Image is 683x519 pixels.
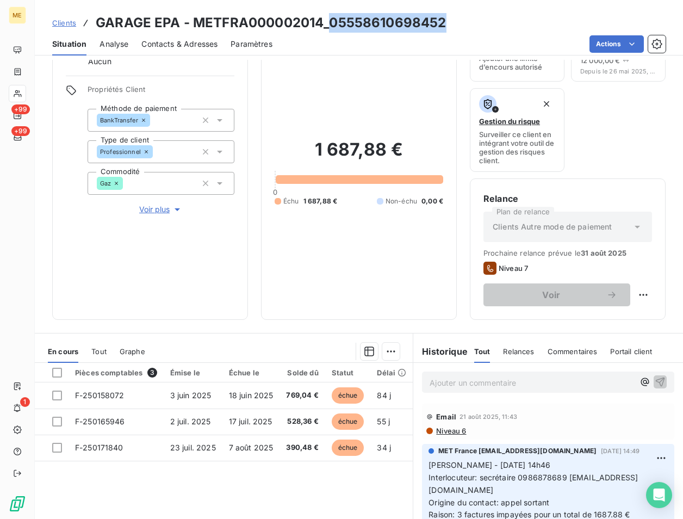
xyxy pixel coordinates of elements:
[421,196,443,206] span: 0,00 €
[646,482,672,508] div: Open Intercom Messenger
[100,180,111,187] span: Gaz
[170,417,211,426] span: 2 juil. 2025
[601,448,639,454] span: [DATE] 14:49
[147,368,157,378] span: 3
[303,196,338,206] span: 1 687,88 €
[275,139,443,171] h2: 1 687,88 €
[581,249,626,257] span: 31 août 2025
[436,412,456,421] span: Email
[413,345,468,358] h6: Historique
[100,149,141,155] span: Professionnel
[332,368,364,377] div: Statut
[377,443,391,452] span: 34 j
[52,17,76,28] a: Clients
[75,368,157,378] div: Pièces comptables
[100,39,128,50] span: Analyse
[286,390,318,401] span: 769,04 €
[460,413,517,420] span: 21 août 2025, 11:43
[503,347,534,356] span: Relances
[493,221,612,232] span: Clients Autre mode de paiement
[170,443,216,452] span: 23 juil. 2025
[377,417,390,426] span: 55 j
[474,347,490,356] span: Tout
[11,126,30,136] span: +99
[483,283,630,306] button: Voir
[88,203,234,215] button: Voir plus
[610,347,652,356] span: Portail client
[548,347,598,356] span: Commentaires
[589,35,644,53] button: Actions
[153,147,162,157] input: Ajouter une valeur
[9,495,26,512] img: Logo LeanPay
[286,416,318,427] span: 528,36 €
[52,18,76,27] span: Clients
[229,417,272,426] span: 17 juil. 2025
[499,264,528,273] span: Niveau 7
[170,391,212,400] span: 3 juin 2025
[170,368,216,377] div: Émise le
[75,443,123,452] span: F-250171840
[332,413,364,430] span: échue
[332,440,364,456] span: échue
[229,368,274,377] div: Échue le
[429,460,550,469] span: [PERSON_NAME] - [DATE] 14h46
[96,13,446,33] h3: GARAGE EPA - METFRA000002014_05558610698452
[377,368,406,377] div: Délai
[123,178,132,188] input: Ajouter une valeur
[470,88,564,172] button: Gestion du risqueSurveiller ce client en intégrant votre outil de gestion des risques client.
[231,39,272,50] span: Paramètres
[229,391,274,400] span: 18 juin 2025
[429,510,630,519] span: Raison: 3 factures impayées pour un total de 1687.88 €
[429,473,638,495] span: Interlocuteur: secrétaire 0986878689 [EMAIL_ADDRESS][DOMAIN_NAME]
[9,107,26,124] a: +99
[88,56,111,67] span: Aucun
[479,117,540,126] span: Gestion du risque
[479,130,555,165] span: Surveiller ce client en intégrant votre outil de gestion des risques client.
[479,54,555,71] span: Ajouter une limite d’encours autorisé
[496,291,606,299] span: Voir
[100,117,138,123] span: BankTransfer
[283,196,299,206] span: Échu
[483,192,652,205] h6: Relance
[11,104,30,114] span: +99
[120,347,145,356] span: Graphe
[229,443,274,452] span: 7 août 2025
[141,39,218,50] span: Contacts & Adresses
[139,204,183,215] span: Voir plus
[332,387,364,404] span: échue
[438,446,597,456] span: MET France [EMAIL_ADDRESS][DOMAIN_NAME]
[386,196,417,206] span: Non-échu
[286,442,318,453] span: 390,48 €
[9,7,26,24] div: ME
[150,115,159,125] input: Ajouter une valeur
[377,391,391,400] span: 84 j
[286,368,318,377] div: Solde dû
[75,391,125,400] span: F-250158072
[52,39,86,50] span: Situation
[580,68,656,75] span: Depuis le 26 mai 2025, 16:22
[435,427,466,435] span: Niveau 6
[9,128,26,146] a: +99
[91,347,107,356] span: Tout
[20,397,30,407] span: 1
[75,417,125,426] span: F-250165946
[429,498,549,507] span: Origine du contact: appel sortant
[273,188,277,196] span: 0
[483,249,652,257] span: Prochaine relance prévue le
[88,85,234,100] span: Propriétés Client
[48,347,78,356] span: En cours
[580,56,620,65] span: 12 000,00 €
